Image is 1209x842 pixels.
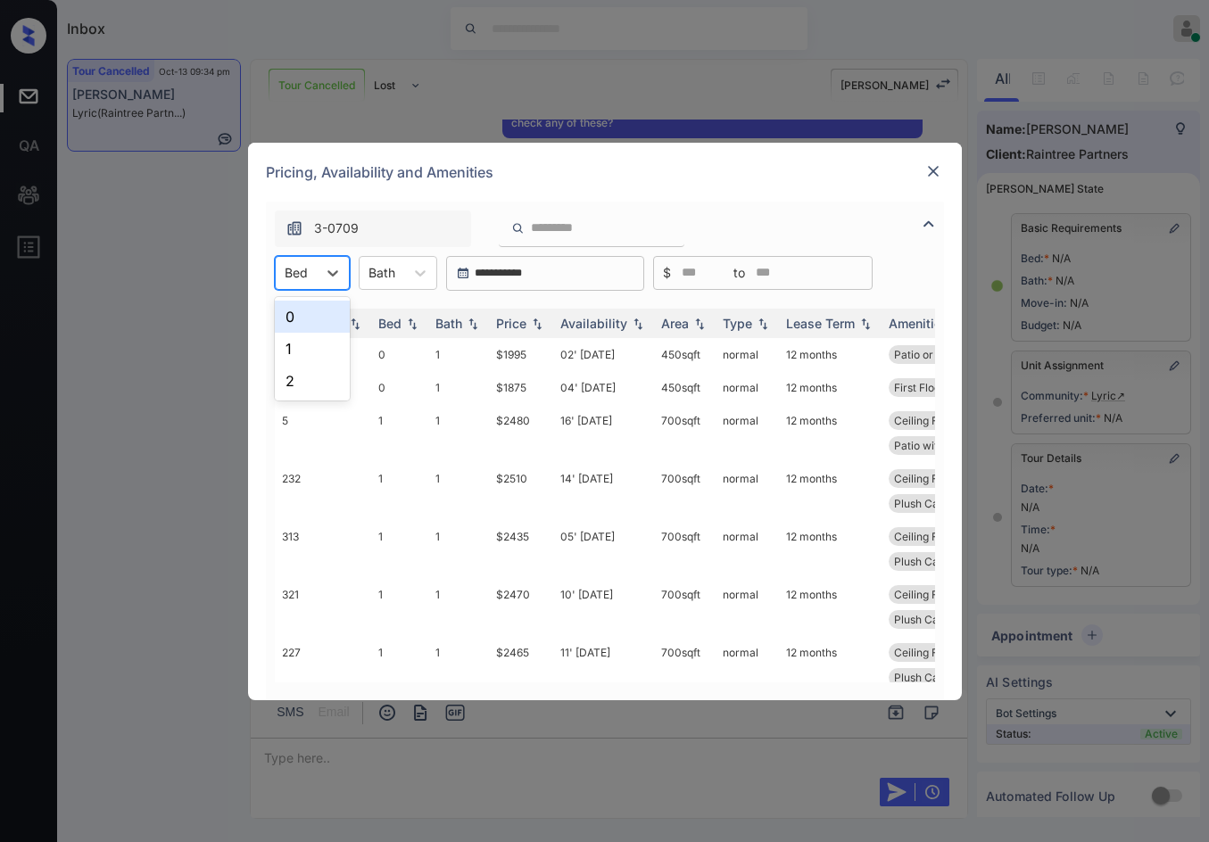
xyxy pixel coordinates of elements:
[428,338,489,371] td: 1
[779,578,882,636] td: 12 months
[733,263,745,283] span: to
[924,162,942,180] img: close
[553,462,654,520] td: 14' [DATE]
[560,316,627,331] div: Availability
[489,578,553,636] td: $2470
[894,613,982,626] span: Plush Carpeting...
[889,316,948,331] div: Amenities
[428,636,489,694] td: 1
[346,317,364,329] img: sorting
[286,219,303,237] img: icon-zuma
[894,497,982,510] span: Plush Carpeting...
[894,472,950,485] span: Ceiling Fan
[528,317,546,329] img: sorting
[654,636,716,694] td: 700 sqft
[464,317,482,329] img: sorting
[496,316,526,331] div: Price
[428,371,489,404] td: 1
[275,301,350,333] div: 0
[754,317,772,329] img: sorting
[371,404,428,462] td: 1
[371,462,428,520] td: 1
[716,338,779,371] td: normal
[654,520,716,578] td: 700 sqft
[857,317,874,329] img: sorting
[275,333,350,365] div: 1
[275,578,371,636] td: 321
[553,636,654,694] td: 11' [DATE]
[553,371,654,404] td: 04' [DATE]
[894,646,950,659] span: Ceiling Fan
[275,365,350,397] div: 2
[654,578,716,636] td: 700 sqft
[489,371,553,404] td: $1875
[371,520,428,578] td: 1
[654,371,716,404] td: 450 sqft
[489,404,553,462] td: $2480
[629,317,647,329] img: sorting
[716,520,779,578] td: normal
[716,636,779,694] td: normal
[248,143,962,202] div: Pricing, Availability and Amenities
[663,263,671,283] span: $
[511,220,525,236] img: icon-zuma
[403,317,421,329] img: sorting
[489,462,553,520] td: $2510
[894,671,982,684] span: Plush Carpeting...
[489,338,553,371] td: $1995
[691,317,708,329] img: sorting
[716,462,779,520] td: normal
[716,578,779,636] td: normal
[371,338,428,371] td: 0
[894,348,979,361] span: Patio or Balcon...
[894,381,945,394] span: First Floor
[428,578,489,636] td: 1
[894,439,976,452] span: Patio with Stre...
[654,462,716,520] td: 700 sqft
[779,338,882,371] td: 12 months
[723,316,752,331] div: Type
[553,520,654,578] td: 05' [DATE]
[716,404,779,462] td: normal
[654,404,716,462] td: 700 sqft
[553,578,654,636] td: 10' [DATE]
[779,404,882,462] td: 12 months
[661,316,689,331] div: Area
[894,530,950,543] span: Ceiling Fan
[378,316,402,331] div: Bed
[654,338,716,371] td: 450 sqft
[779,371,882,404] td: 12 months
[779,636,882,694] td: 12 months
[371,578,428,636] td: 1
[275,520,371,578] td: 313
[716,371,779,404] td: normal
[918,213,940,235] img: icon-zuma
[428,404,489,462] td: 1
[275,462,371,520] td: 232
[894,555,982,568] span: Plush Carpeting...
[786,316,855,331] div: Lease Term
[489,520,553,578] td: $2435
[894,588,950,601] span: Ceiling Fan
[275,636,371,694] td: 227
[489,636,553,694] td: $2465
[435,316,462,331] div: Bath
[371,636,428,694] td: 1
[779,520,882,578] td: 12 months
[371,371,428,404] td: 0
[553,404,654,462] td: 16' [DATE]
[428,462,489,520] td: 1
[553,338,654,371] td: 02' [DATE]
[275,404,371,462] td: 5
[779,462,882,520] td: 12 months
[428,520,489,578] td: 1
[314,219,359,238] span: 3-0709
[894,414,950,427] span: Ceiling Fan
